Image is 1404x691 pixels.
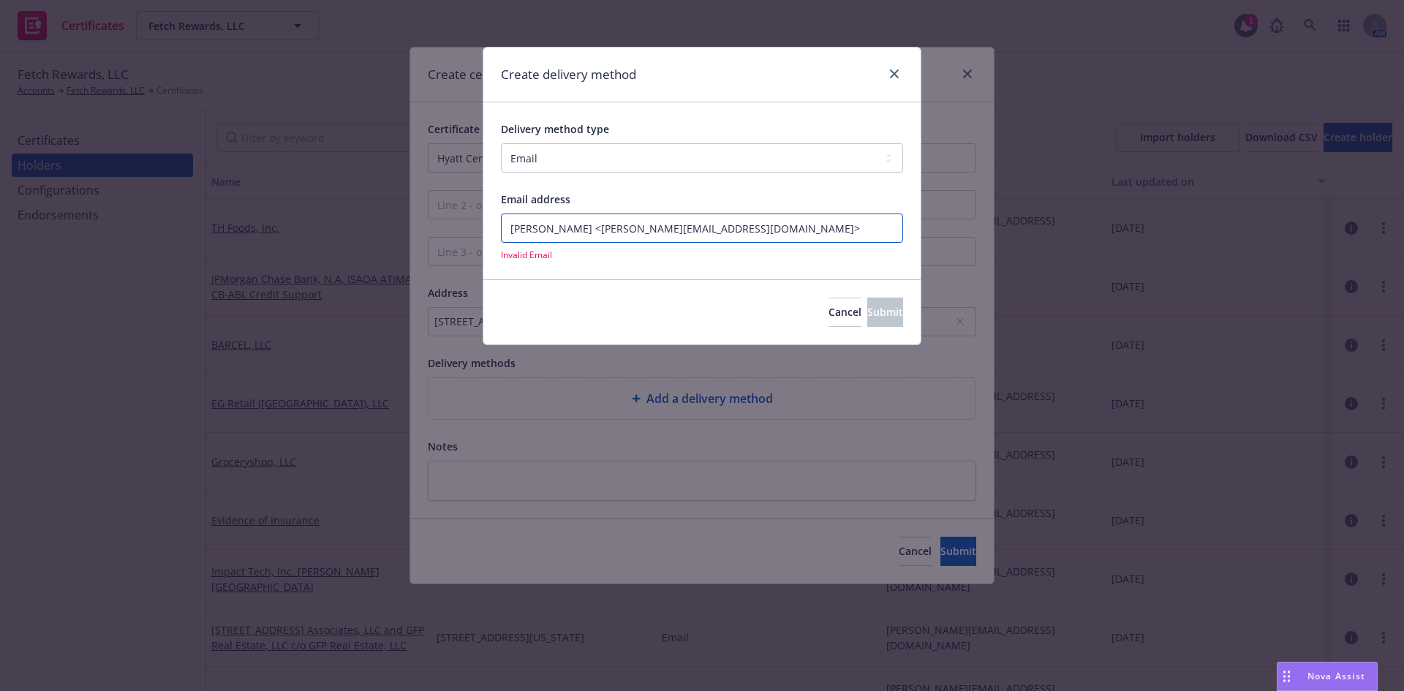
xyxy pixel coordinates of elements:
[867,305,903,319] span: Submit
[501,192,570,206] span: Email address
[501,65,636,84] h1: Create delivery method
[886,65,903,83] a: close
[501,122,609,136] span: Delivery method type
[867,298,903,327] button: Submit
[501,249,903,261] span: Invalid Email
[501,214,903,243] input: Email address
[1277,662,1296,690] div: Drag to move
[829,305,861,319] span: Cancel
[1277,662,1378,691] button: Nova Assist
[1307,670,1365,682] span: Nova Assist
[829,298,861,327] button: Cancel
